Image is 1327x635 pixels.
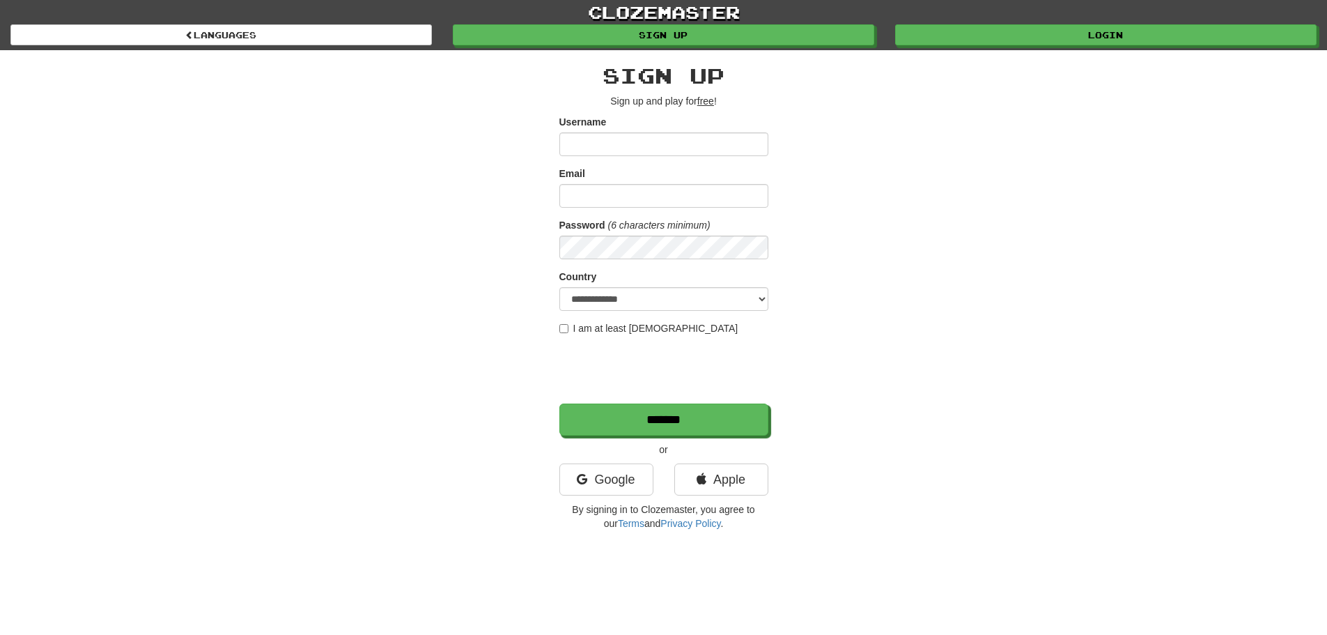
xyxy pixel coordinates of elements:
[559,94,768,108] p: Sign up and play for !
[559,270,597,284] label: Country
[559,324,568,333] input: I am at least [DEMOGRAPHIC_DATA]
[559,503,768,530] p: By signing in to Clozemaster, you agree to our and .
[674,464,768,496] a: Apple
[608,220,711,231] em: (6 characters minimum)
[559,321,738,335] label: I am at least [DEMOGRAPHIC_DATA]
[559,64,768,87] h2: Sign up
[660,518,720,529] a: Privacy Policy
[559,218,605,232] label: Password
[559,443,768,457] p: or
[559,167,585,181] label: Email
[895,24,1317,45] a: Login
[697,95,714,107] u: free
[559,464,653,496] a: Google
[618,518,644,529] a: Terms
[453,24,874,45] a: Sign up
[559,342,771,397] iframe: reCAPTCHA
[10,24,432,45] a: Languages
[559,115,607,129] label: Username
